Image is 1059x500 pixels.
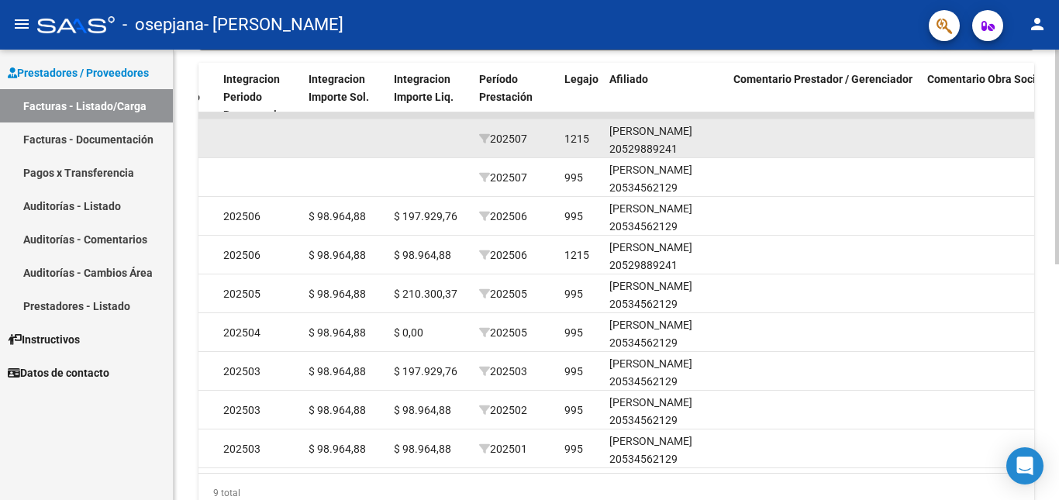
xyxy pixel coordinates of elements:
div: [PERSON_NAME] 20534562129 [609,433,721,468]
span: Integracion Importe Sol. [309,73,369,103]
span: 202506 [223,210,260,222]
div: Open Intercom Messenger [1006,447,1043,484]
span: - osepjana [122,8,204,42]
span: $ 98.964,88 [394,443,451,455]
datatable-header-cell: Afiliado [603,63,727,131]
div: 995 [564,169,583,187]
span: $ 98.964,88 [309,210,366,222]
span: 202505 [223,288,260,300]
span: $ 0,00 [394,326,423,339]
span: 202507 [479,171,527,184]
span: $ 197.929,76 [394,365,457,378]
span: - [PERSON_NAME] [204,8,343,42]
span: 202503 [223,404,260,416]
div: 995 [564,440,583,458]
div: 995 [564,363,583,381]
span: $ 98.964,88 [309,404,366,416]
div: [PERSON_NAME] 20529889241 [609,122,721,158]
div: [PERSON_NAME] 20534562129 [609,278,721,313]
div: 1215 [564,247,589,264]
span: 202507 [479,133,527,145]
div: [PERSON_NAME] 20534562129 [609,316,721,352]
div: 995 [564,402,583,419]
span: 202503 [479,365,527,378]
div: 1215 [564,130,589,148]
span: 202505 [479,326,527,339]
span: Integracion Periodo Presentacion [223,73,289,121]
span: $ 210.300,37 [394,288,457,300]
datatable-header-cell: Integracion Importe Liq. [388,63,473,131]
span: Período Prestación [479,73,533,103]
datatable-header-cell: Integracion Importe Sol. [302,63,388,131]
span: $ 98.964,88 [309,443,366,455]
span: 202504 [223,326,260,339]
span: Afiliado [609,73,648,85]
span: Instructivos [8,331,80,348]
div: [PERSON_NAME] 20534562129 [609,200,721,236]
span: 202501 [479,443,527,455]
span: $ 98.964,88 [309,326,366,339]
span: 202505 [479,288,527,300]
span: $ 197.929,76 [394,210,457,222]
div: [PERSON_NAME] 20534562129 [609,161,721,197]
datatable-header-cell: Comentario Prestador / Gerenciador [727,63,921,131]
datatable-header-cell: Integracion Periodo Presentacion [217,63,302,131]
span: $ 98.964,88 [309,249,366,261]
span: $ 98.964,88 [394,404,451,416]
span: $ 98.964,88 [394,249,451,261]
div: 995 [564,285,583,303]
div: [PERSON_NAME] 20534562129 [609,394,721,429]
mat-icon: menu [12,15,31,33]
span: Legajo [564,73,598,85]
span: Comentario Prestador / Gerenciador [733,73,912,85]
datatable-header-cell: Período Prestación [473,63,558,131]
span: $ 98.964,88 [309,365,366,378]
span: Comentario Obra Social [927,73,1045,85]
div: [PERSON_NAME] 20529889241 [609,239,721,274]
span: Integracion Importe Liq. [394,73,454,103]
span: Datos de contacto [8,364,109,381]
span: 202503 [223,365,260,378]
span: $ 98.964,88 [309,288,366,300]
span: 202502 [479,404,527,416]
span: 202506 [223,249,260,261]
span: 202503 [223,443,260,455]
span: 202506 [479,249,527,261]
mat-icon: person [1028,15,1047,33]
span: Prestadores / Proveedores [8,64,149,81]
div: 995 [564,324,583,342]
div: 995 [564,208,583,226]
datatable-header-cell: Legajo [558,63,603,131]
span: 202506 [479,210,527,222]
div: [PERSON_NAME] 20534562129 [609,355,721,391]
